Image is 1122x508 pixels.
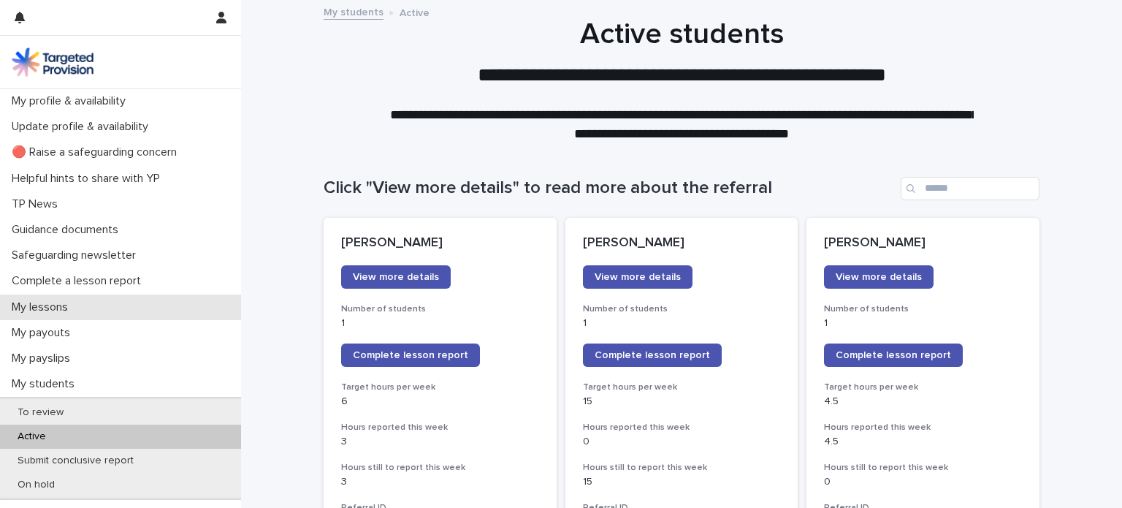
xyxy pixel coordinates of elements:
p: To review [6,406,75,419]
p: 1 [583,317,781,330]
span: Complete lesson report [595,350,710,360]
p: [PERSON_NAME] [583,235,781,251]
p: 15 [583,395,781,408]
h3: Target hours per week [583,382,781,393]
a: View more details [824,265,934,289]
h3: Hours still to report this week [824,462,1022,474]
p: 15 [583,476,781,488]
h1: Click "View more details" to read more about the referral [324,178,895,199]
p: My payslips [6,352,82,365]
h3: Number of students [824,303,1022,315]
h3: Number of students [583,303,781,315]
p: 6 [341,395,539,408]
p: 4.5 [824,395,1022,408]
span: View more details [836,272,922,282]
h1: Active students [324,17,1039,52]
a: My students [324,3,383,20]
p: My profile & availability [6,94,137,108]
span: Complete lesson report [353,350,468,360]
p: 0 [824,476,1022,488]
h3: Number of students [341,303,539,315]
h3: Hours reported this week [583,422,781,433]
p: 0 [583,436,781,448]
p: Active [6,431,58,443]
a: View more details [583,265,692,289]
span: Complete lesson report [836,350,951,360]
p: My lessons [6,300,80,314]
img: M5nRWzHhSzIhMunXDL62 [12,48,93,77]
p: Complete a lesson report [6,274,153,288]
p: My payouts [6,326,82,340]
input: Search [901,177,1039,200]
a: Complete lesson report [824,344,963,367]
p: [PERSON_NAME] [341,235,539,251]
h3: Target hours per week [341,382,539,393]
span: View more details [595,272,681,282]
a: View more details [341,265,451,289]
p: Helpful hints to share with YP [6,172,172,186]
p: 1 [341,317,539,330]
h3: Hours reported this week [341,422,539,433]
p: TP News [6,197,69,211]
p: My students [6,377,86,391]
h3: Target hours per week [824,382,1022,393]
p: Safeguarding newsletter [6,249,148,262]
p: Active [400,4,430,20]
h3: Hours still to report this week [341,462,539,474]
p: 4.5 [824,436,1022,448]
p: On hold [6,479,66,491]
p: 3 [341,436,539,448]
p: 1 [824,317,1022,330]
h3: Hours reported this week [824,422,1022,433]
span: View more details [353,272,439,282]
h3: Hours still to report this week [583,462,781,474]
a: Complete lesson report [341,344,480,367]
p: Update profile & availability [6,120,160,134]
p: 3 [341,476,539,488]
p: [PERSON_NAME] [824,235,1022,251]
p: Guidance documents [6,223,130,237]
p: 🔴 Raise a safeguarding concern [6,145,188,159]
p: Submit conclusive report [6,455,145,467]
a: Complete lesson report [583,344,722,367]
